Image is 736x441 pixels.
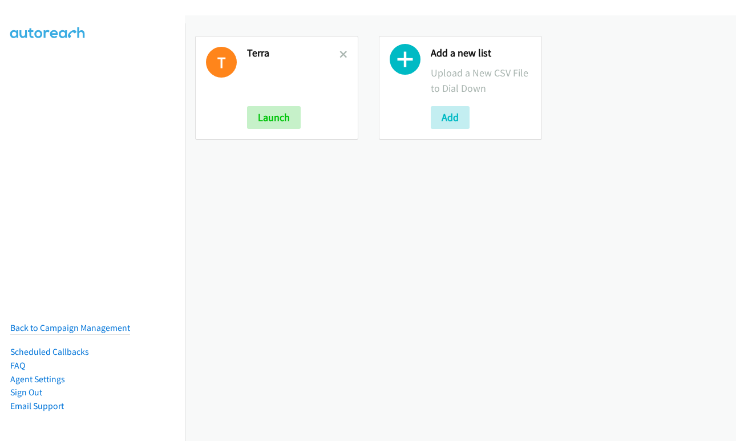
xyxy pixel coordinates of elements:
[247,47,339,60] h2: Terra
[431,65,531,96] p: Upload a New CSV File to Dial Down
[247,106,301,129] button: Launch
[431,106,470,129] button: Add
[10,387,42,398] a: Sign Out
[10,374,65,385] a: Agent Settings
[10,322,130,333] a: Back to Campaign Management
[10,400,64,411] a: Email Support
[431,47,531,60] h2: Add a new list
[10,360,25,371] a: FAQ
[206,47,237,78] h1: T
[10,346,89,357] a: Scheduled Callbacks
